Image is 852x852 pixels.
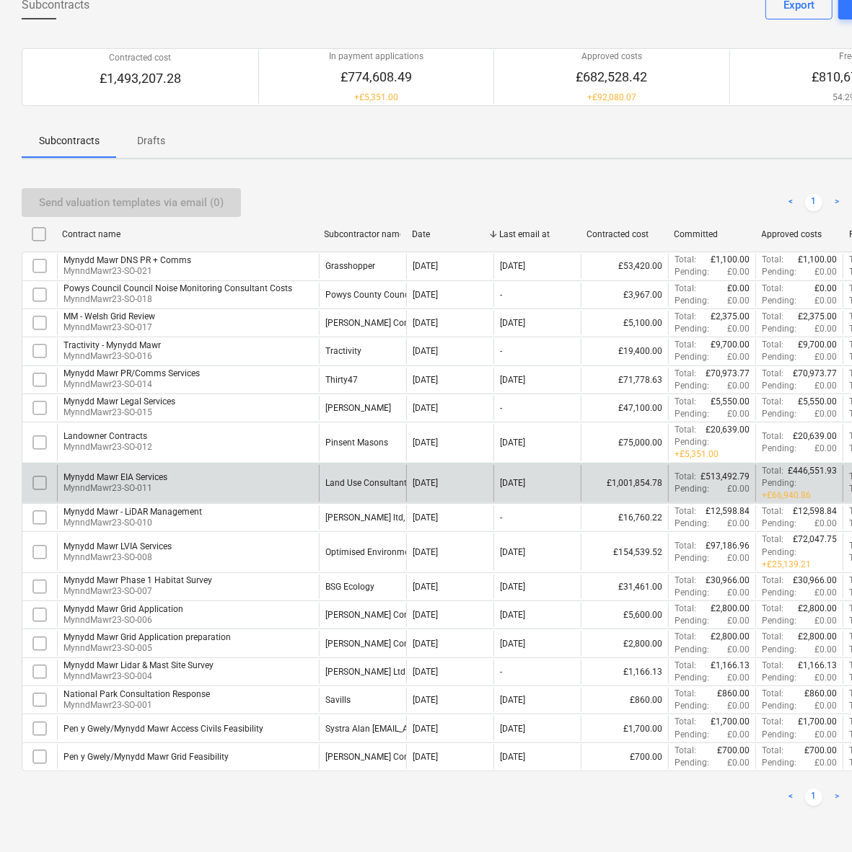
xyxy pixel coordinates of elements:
[675,745,696,757] p: Total :
[581,339,668,363] div: £19,400.00
[413,318,438,328] div: [DATE]
[325,695,351,705] div: Savills
[727,587,750,599] p: £0.00
[500,547,525,557] div: [DATE]
[63,255,191,265] div: Mynydd Mawr DNS PR + Comms
[325,547,452,557] div: Optimised Environments Limited
[780,783,852,852] div: Chat Widget
[500,639,525,649] div: [DATE]
[413,667,438,677] div: [DATE]
[325,639,436,649] div: Blake Clough Consulting
[675,295,709,307] p: Pending :
[413,403,438,413] div: [DATE]
[576,50,647,63] p: Approved costs
[576,68,647,86] p: £682,528.42
[63,604,183,614] div: Mynydd Mawr Grid Application
[762,518,796,530] p: Pending :
[500,261,525,271] div: [DATE]
[63,642,231,654] p: MynndMawr23-SO-005
[711,603,750,615] p: £2,800.00
[325,724,508,734] div: Systra Alan Devenny@systra.com
[793,430,837,443] p: £20,639.00
[413,438,438,448] div: [DATE]
[798,254,837,266] p: £1,100.00
[63,614,183,626] p: MynndMawr23-SO-006
[63,441,152,453] p: MynndMawr23-SO-012
[413,261,438,271] div: [DATE]
[727,700,750,712] p: £0.00
[762,559,811,571] p: + £25,139.21
[325,318,436,328] div: Blake Clough Consulting
[63,689,210,699] div: National Park Consultation Response
[581,631,668,655] div: £2,800.00
[500,695,525,705] div: [DATE]
[675,471,696,483] p: Total :
[675,615,709,627] p: Pending :
[727,266,750,278] p: £0.00
[500,582,525,592] div: [DATE]
[762,574,783,587] p: Total :
[762,603,783,615] p: Total :
[63,482,167,494] p: MynndMawr23-SO-011
[581,396,668,420] div: £47,100.00
[329,68,423,86] p: £774,608.49
[500,610,525,620] div: [DATE]
[63,431,152,441] div: Landowner Contracts
[413,375,438,385] div: [DATE]
[798,631,837,643] p: £2,800.00
[711,396,750,408] p: £5,550.00
[814,351,837,363] p: £0.00
[762,443,796,455] p: Pending :
[581,716,668,740] div: £1,700.00
[581,311,668,335] div: £5,100.00
[63,575,212,585] div: Mynydd Mawr Phase 1 Habitat Survey
[325,478,444,488] div: Land Use Consultants Ltd LUC
[675,574,696,587] p: Total :
[413,752,438,762] div: [DATE]
[675,283,696,295] p: Total :
[325,346,361,356] div: Tractivity
[674,229,750,239] div: Committed
[798,396,837,408] p: £5,550.00
[413,290,438,300] div: [DATE]
[675,716,696,728] p: Total :
[675,757,709,769] p: Pending :
[706,540,750,552] p: £97,186.96
[675,688,696,700] p: Total :
[727,552,750,564] p: £0.00
[63,660,214,670] div: Mynydd Mawr Lidar & Mast Site Survey
[413,512,438,523] div: [DATE]
[814,283,837,295] p: £0.00
[500,667,502,677] div: -
[762,396,783,408] p: Total :
[762,311,783,323] p: Total :
[329,50,423,63] p: In payment applications
[814,443,837,455] p: £0.00
[325,229,400,239] div: Subcontractor name
[762,339,783,351] p: Total :
[762,295,796,307] p: Pending :
[675,603,696,615] p: Total :
[814,757,837,769] p: £0.00
[798,339,837,351] p: £9,700.00
[500,438,525,448] div: [DATE]
[762,465,783,477] p: Total :
[762,477,796,489] p: Pending :
[581,533,668,570] div: £154,539.52
[100,52,181,64] p: Contracted cost
[63,407,175,419] p: MynndMawr23-SO-015
[581,660,668,684] div: £1,166.13
[727,283,750,295] p: £0.00
[706,424,750,436] p: £20,639.00
[63,541,172,551] div: Mynydd Mawr LVIA Services
[413,478,438,488] div: [DATE]
[500,290,502,300] div: -
[63,293,292,306] p: MynndMawr23-SO-018
[711,660,750,672] p: £1,166.13
[762,631,783,643] p: Total :
[804,745,837,757] p: £700.00
[814,380,837,392] p: £0.00
[675,660,696,672] p: Total :
[675,424,696,436] p: Total :
[793,505,837,518] p: £12,598.84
